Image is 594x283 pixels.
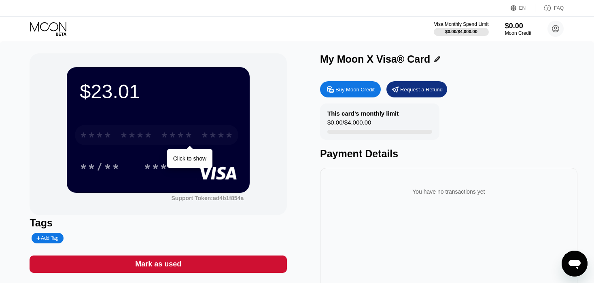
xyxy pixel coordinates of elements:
[562,251,588,277] iframe: Button to launch messaging window
[335,86,375,93] div: Buy Moon Credit
[434,21,488,36] div: Visa Monthly Spend Limit$0.00/$4,000.00
[320,81,381,97] div: Buy Moon Credit
[80,80,237,103] div: $23.01
[173,155,206,162] div: Click to show
[320,148,577,160] div: Payment Details
[327,180,571,203] div: You have no transactions yet
[135,260,181,269] div: Mark as used
[505,30,531,36] div: Moon Credit
[172,195,244,201] div: Support Token: ad4b1f854a
[320,53,430,65] div: My Moon X Visa® Card
[505,22,531,30] div: $0.00
[327,110,399,117] div: This card’s monthly limit
[554,5,564,11] div: FAQ
[535,4,564,12] div: FAQ
[434,21,488,27] div: Visa Monthly Spend Limit
[505,22,531,36] div: $0.00Moon Credit
[32,233,63,243] div: Add Tag
[172,195,244,201] div: Support Token:ad4b1f854a
[30,256,287,273] div: Mark as used
[36,235,58,241] div: Add Tag
[519,5,526,11] div: EN
[445,29,477,34] div: $0.00 / $4,000.00
[30,217,287,229] div: Tags
[327,119,371,130] div: $0.00 / $4,000.00
[386,81,447,97] div: Request a Refund
[400,86,443,93] div: Request a Refund
[511,4,535,12] div: EN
